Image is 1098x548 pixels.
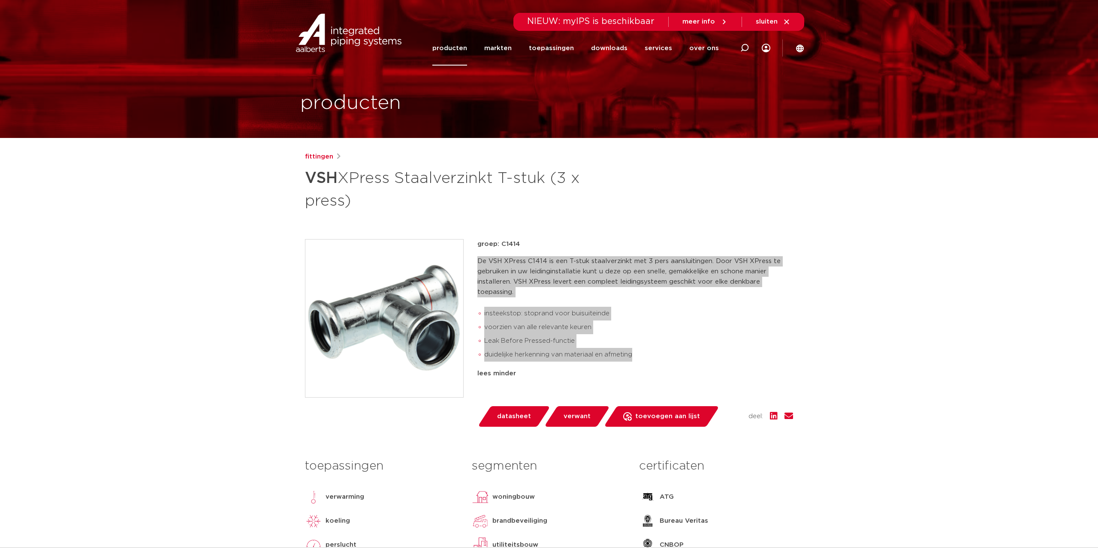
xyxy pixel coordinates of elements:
li: duidelijke herkenning van materiaal en afmeting [484,348,793,362]
span: meer info [682,18,715,25]
li: voorzien van alle relevante keuren [484,320,793,334]
div: my IPS [762,31,770,66]
p: groep: C1414 [477,239,793,249]
img: brandbeveiliging [472,512,489,530]
p: ATG [660,492,674,502]
img: Product Image for VSH XPress Staalverzinkt T-stuk (3 x press) [305,240,463,397]
p: verwarming [326,492,364,502]
h1: producten [300,90,401,117]
h3: toepassingen [305,458,459,475]
a: downloads [591,31,627,66]
li: insteekstop: stoprand voor buisuiteinde [484,307,793,320]
span: verwant [564,410,591,423]
nav: Menu [432,31,719,66]
a: meer info [682,18,728,26]
div: lees minder [477,368,793,379]
a: over ons [689,31,719,66]
a: toepassingen [529,31,574,66]
a: sluiten [756,18,790,26]
strong: VSH [305,171,338,186]
a: services [645,31,672,66]
img: verwarming [305,488,322,506]
p: Bureau Veritas [660,516,708,526]
a: datasheet [477,406,550,427]
img: woningbouw [472,488,489,506]
img: Bureau Veritas [639,512,656,530]
h3: certificaten [639,458,793,475]
li: Leak Before Pressed-functie [484,334,793,348]
p: koeling [326,516,350,526]
span: sluiten [756,18,778,25]
h3: segmenten [472,458,626,475]
p: brandbeveiliging [492,516,547,526]
span: NIEUW: myIPS is beschikbaar [527,17,655,26]
a: verwant [544,406,610,427]
img: koeling [305,512,322,530]
a: markten [484,31,512,66]
a: fittingen [305,152,333,162]
span: deel: [748,411,763,422]
span: toevoegen aan lijst [635,410,700,423]
h1: XPress Staalverzinkt T-stuk (3 x press) [305,165,627,212]
a: producten [432,31,467,66]
img: ATG [639,488,656,506]
p: woningbouw [492,492,535,502]
span: datasheet [497,410,531,423]
p: De VSH XPress C1414 is een T-stuk staalverzinkt met 3 pers aansluitingen. Door VSH XPress te gebr... [477,256,793,297]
